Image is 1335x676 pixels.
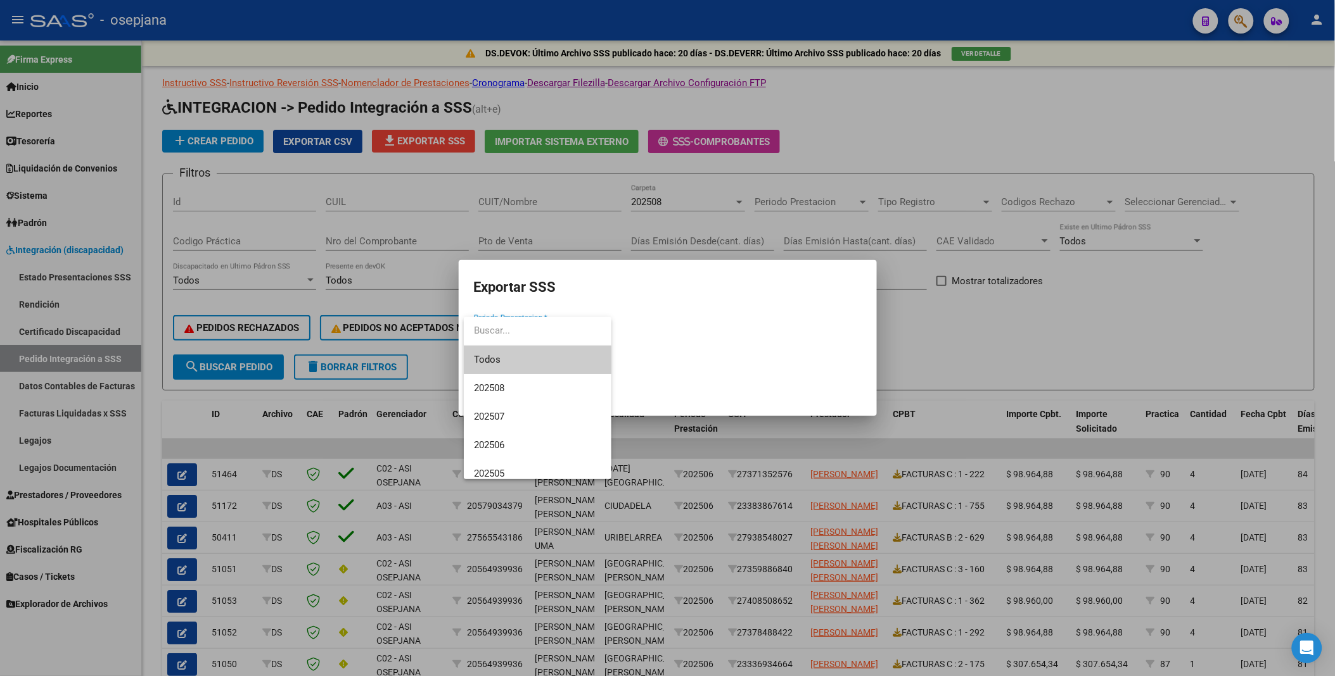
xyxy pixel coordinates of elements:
span: 202508 [474,382,504,394]
span: 202507 [474,411,504,422]
span: 202505 [474,468,504,479]
span: 202506 [474,439,504,451]
span: Todos [474,346,601,374]
input: dropdown search [464,316,611,345]
div: Open Intercom Messenger [1292,633,1322,663]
